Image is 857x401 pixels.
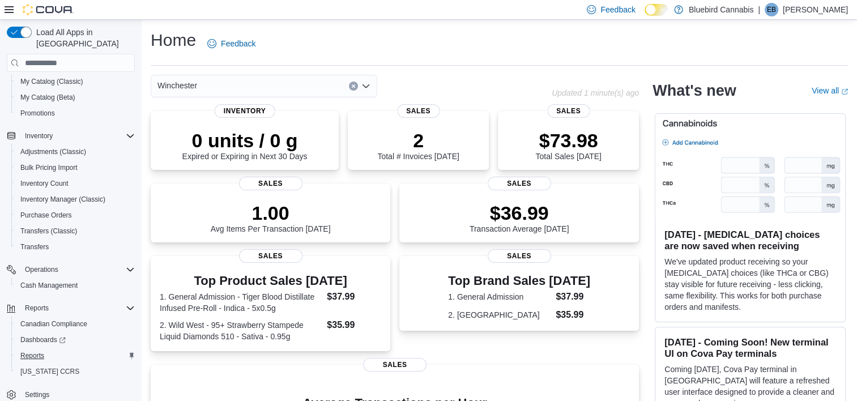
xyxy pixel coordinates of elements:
button: Open list of options [361,82,370,91]
button: Canadian Compliance [11,316,139,332]
a: Feedback [203,32,260,55]
span: Reports [25,304,49,313]
button: Reports [20,301,53,315]
span: Inventory Manager (Classic) [16,193,135,206]
div: Expired or Expiring in Next 30 Days [182,129,308,161]
button: Clear input [349,82,358,91]
button: Adjustments (Classic) [11,144,139,160]
a: Dashboards [16,333,70,347]
p: [PERSON_NAME] [783,3,848,16]
span: My Catalog (Classic) [16,75,135,88]
span: Dashboards [16,333,135,347]
button: Inventory [2,128,139,144]
span: Inventory [20,129,135,143]
dd: $37.99 [556,290,590,304]
h3: [DATE] - Coming Soon! New terminal UI on Cova Pay terminals [664,336,836,359]
a: View allExternal link [812,86,848,95]
svg: External link [841,88,848,95]
p: $73.98 [535,129,601,152]
span: Operations [20,263,135,276]
a: Adjustments (Classic) [16,145,91,159]
input: Dark Mode [645,4,668,16]
dt: 1. General Admission [448,291,551,302]
p: Updated 1 minute(s) ago [552,88,639,97]
h1: Home [151,29,196,52]
button: Promotions [11,105,139,121]
button: Reports [2,300,139,316]
span: Sales [397,104,440,118]
dt: 1. General Admission - Tiger Blood Distillate Infused Pre-Roll - Indica - 5x0.5g [160,291,322,314]
button: My Catalog (Beta) [11,89,139,105]
span: Sales [488,249,551,263]
a: Transfers (Classic) [16,224,82,238]
a: Canadian Compliance [16,317,92,331]
span: Purchase Orders [16,208,135,222]
div: Avg Items Per Transaction [DATE] [211,202,331,233]
span: Canadian Compliance [16,317,135,331]
div: Emily Baker [765,3,778,16]
dd: $35.99 [556,308,590,322]
span: Bulk Pricing Import [16,161,135,174]
span: Dashboards [20,335,66,344]
p: | [758,3,760,16]
span: Inventory [25,131,53,140]
button: Transfers (Classic) [11,223,139,239]
span: Transfers (Classic) [16,224,135,238]
span: Adjustments (Classic) [20,147,86,156]
span: Operations [25,265,58,274]
span: Load All Apps in [GEOGRAPHIC_DATA] [32,27,135,49]
p: 0 units / 0 g [182,129,308,152]
span: Promotions [20,109,55,118]
p: Bluebird Cannabis [689,3,753,16]
button: Inventory [20,129,57,143]
span: My Catalog (Classic) [20,77,83,86]
a: [US_STATE] CCRS [16,365,84,378]
p: $36.99 [470,202,569,224]
dd: $35.99 [327,318,381,332]
span: Transfers (Classic) [20,227,77,236]
a: Purchase Orders [16,208,76,222]
span: Promotions [16,106,135,120]
span: Sales [239,249,302,263]
span: Inventory Count [20,179,69,188]
button: My Catalog (Classic) [11,74,139,89]
span: Inventory [215,104,275,118]
span: Inventory Manager (Classic) [20,195,105,204]
span: Reports [20,351,44,360]
span: My Catalog (Beta) [20,93,75,102]
p: We've updated product receiving so your [MEDICAL_DATA] choices (like THCa or CBG) stay visible fo... [664,256,836,313]
button: Transfers [11,239,139,255]
h3: [DATE] - [MEDICAL_DATA] choices are now saved when receiving [664,229,836,251]
span: Cash Management [20,281,78,290]
span: Inventory Count [16,177,135,190]
a: Bulk Pricing Import [16,161,82,174]
span: Purchase Orders [20,211,72,220]
span: Canadian Compliance [20,319,87,329]
span: Cash Management [16,279,135,292]
p: 1.00 [211,202,331,224]
span: Adjustments (Classic) [16,145,135,159]
button: Inventory Manager (Classic) [11,191,139,207]
span: [US_STATE] CCRS [20,367,79,376]
a: My Catalog (Classic) [16,75,88,88]
p: 2 [377,129,459,152]
dd: $37.99 [327,290,381,304]
a: Inventory Count [16,177,73,190]
span: Settings [25,390,49,399]
dt: 2. [GEOGRAPHIC_DATA] [448,309,551,321]
span: Feedback [221,38,255,49]
a: Inventory Manager (Classic) [16,193,110,206]
span: Sales [239,177,302,190]
div: Total # Invoices [DATE] [377,129,459,161]
button: Cash Management [11,278,139,293]
div: Transaction Average [DATE] [470,202,569,233]
span: Winchester [157,79,197,92]
button: Bulk Pricing Import [11,160,139,176]
dt: 2. Wild West - 95+ Strawberry Stampede Liquid Diamonds 510 - Sativa - 0.95g [160,319,322,342]
span: Transfers [20,242,49,251]
span: Bulk Pricing Import [20,163,78,172]
span: Washington CCRS [16,365,135,378]
span: Sales [363,358,427,372]
span: Feedback [600,4,635,15]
